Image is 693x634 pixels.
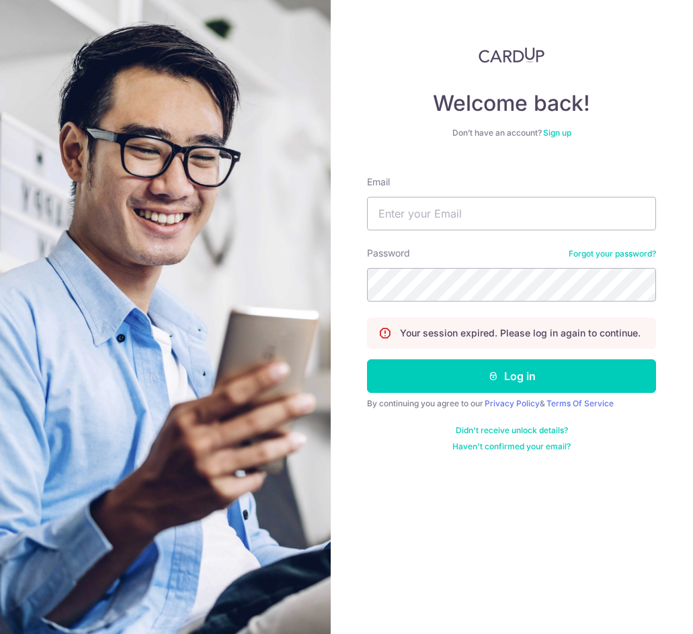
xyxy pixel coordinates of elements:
[367,398,656,409] div: By continuing you agree to our &
[485,398,540,408] a: Privacy Policy
[569,248,656,259] a: Forgot your password?
[367,246,410,260] label: Password
[367,197,656,230] input: Enter your Email
[367,128,656,138] div: Don’t have an account?
[400,326,641,340] p: Your session expired. Please log in again to continue.
[456,425,568,436] a: Didn't receive unlock details?
[479,47,544,63] img: CardUp Logo
[367,359,656,393] button: Log in
[367,90,656,117] h4: Welcome back!
[543,128,571,138] a: Sign up
[546,398,614,408] a: Terms Of Service
[452,441,571,452] a: Haven't confirmed your email?
[367,175,390,189] label: Email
